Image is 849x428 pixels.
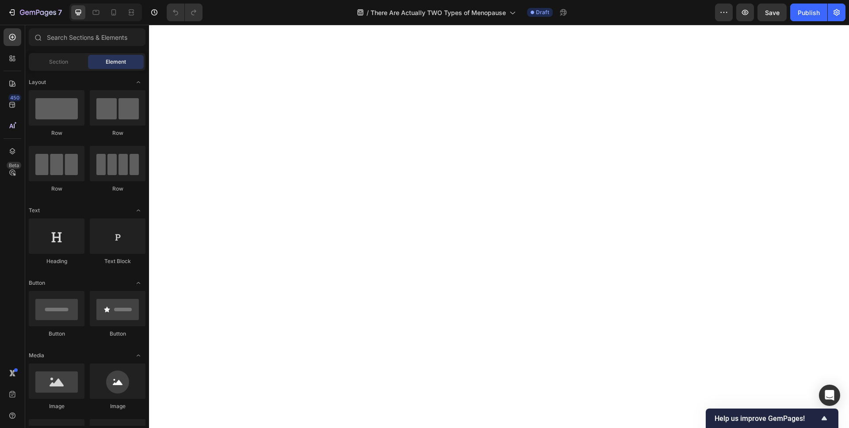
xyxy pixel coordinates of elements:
div: Button [90,330,145,338]
span: Element [106,58,126,66]
div: Image [29,402,84,410]
div: Open Intercom Messenger [819,385,840,406]
span: Layout [29,78,46,86]
div: Row [29,185,84,193]
span: Media [29,352,44,359]
button: Publish [790,4,827,21]
div: Publish [798,8,820,17]
span: Save [765,9,780,16]
div: Row [29,129,84,137]
p: 7 [58,7,62,18]
span: Toggle open [131,348,145,363]
div: Image [90,402,145,410]
span: Toggle open [131,276,145,290]
span: / [367,8,369,17]
iframe: Design area [149,25,849,428]
span: Section [49,58,68,66]
span: Draft [536,8,549,16]
div: Row [90,185,145,193]
div: Text Block [90,257,145,265]
input: Search Sections & Elements [29,28,145,46]
button: 7 [4,4,66,21]
button: Show survey - Help us improve GemPages! [715,413,830,424]
div: Heading [29,257,84,265]
span: Button [29,279,45,287]
div: Row [90,129,145,137]
span: Toggle open [131,203,145,218]
span: Help us improve GemPages! [715,414,819,423]
div: Undo/Redo [167,4,203,21]
div: Beta [7,162,21,169]
div: Button [29,330,84,338]
div: 450 [8,94,21,101]
span: There Are Actually TWO Types of Menopause [371,8,506,17]
button: Save [757,4,787,21]
span: Toggle open [131,75,145,89]
span: Text [29,206,40,214]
